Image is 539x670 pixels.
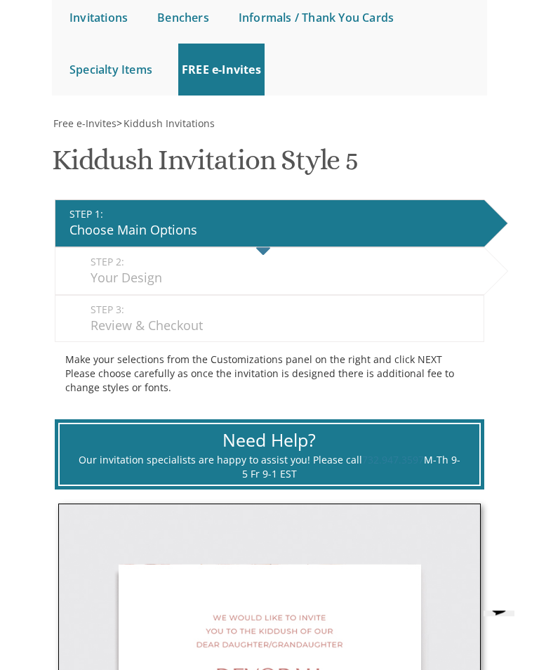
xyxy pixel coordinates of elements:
div: Your Design [91,270,477,288]
a: Kiddush Invitations [122,117,215,131]
span: > [117,117,215,131]
a: Free e-Invites [52,117,117,131]
div: STEP 2: [91,256,477,270]
a: FREE e-Invites [178,44,265,96]
iframe: chat widget [478,611,525,656]
div: Make your selections from the Customizations panel on the right and click NEXT Please choose care... [65,353,472,395]
div: Choose Main Options [69,222,477,240]
span: Free e-Invites [53,117,117,131]
a: Specialty Items [66,44,156,96]
div: STEP 3: [91,303,476,317]
div: STEP 1: [69,208,477,222]
a: 732.947.3597 [362,454,424,467]
h1: Kiddush Invitation Style 5 [52,145,358,187]
div: Our invitation specialists are happy to assist you! Please call M-Th 9-5 Fr 9-1 EST [77,454,461,482]
div: Review & Checkout [91,317,476,336]
span: Kiddush Invitations [124,117,215,131]
div: Need Help? [77,428,461,454]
